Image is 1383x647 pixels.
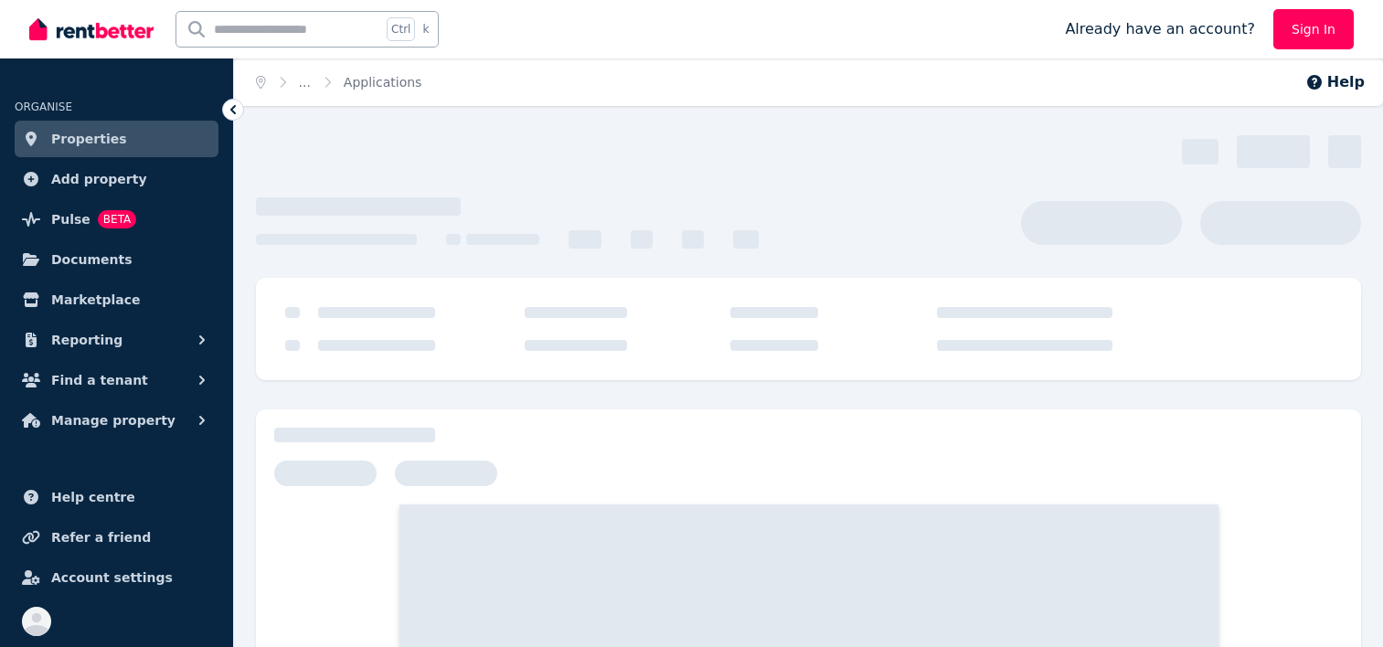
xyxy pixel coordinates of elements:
span: Add property [51,168,147,190]
span: Marketplace [51,289,140,311]
span: Account settings [51,567,173,589]
span: ORGANISE [15,101,72,113]
a: Marketplace [15,281,218,318]
span: Ctrl [387,17,415,41]
a: Add property [15,161,218,197]
a: Account settings [15,559,218,596]
span: Manage property [51,409,176,431]
button: Reporting [15,322,218,358]
span: Refer a friend [51,526,151,548]
span: Reporting [51,329,122,351]
a: Documents [15,241,218,278]
span: ... [299,75,311,90]
span: Properties [51,128,127,150]
img: RentBetter [29,16,154,43]
a: Sign In [1273,9,1354,49]
span: Applications [344,73,422,91]
span: Pulse [51,208,90,230]
a: PulseBETA [15,201,218,238]
button: Manage property [15,402,218,439]
a: Help centre [15,479,218,515]
nav: Breadcrumb [234,58,443,106]
span: Already have an account? [1065,18,1255,40]
span: Documents [51,249,133,270]
button: Find a tenant [15,362,218,398]
a: Properties [15,121,218,157]
span: BETA [98,210,136,228]
span: Help centre [51,486,135,508]
button: Help [1305,71,1365,93]
span: k [422,22,429,37]
a: Refer a friend [15,519,218,556]
span: Find a tenant [51,369,148,391]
